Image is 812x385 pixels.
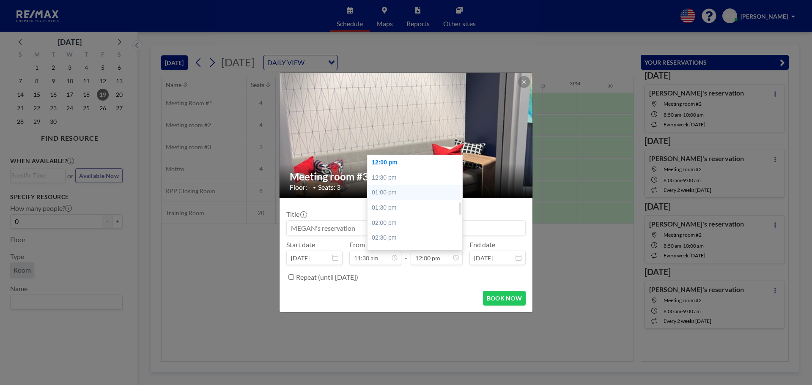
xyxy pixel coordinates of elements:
label: Start date [286,240,315,249]
div: 01:30 pm [368,200,466,216]
span: Seats: 3 [318,183,340,191]
label: Repeat (until [DATE]) [296,273,358,281]
div: 03:00 pm [368,246,466,261]
div: 02:00 pm [368,216,466,231]
span: Floor: - [290,183,311,191]
div: 02:30 pm [368,230,466,246]
label: Title [286,210,306,218]
div: 12:00 pm [368,155,466,170]
div: 01:00 pm [368,185,466,200]
span: • [313,184,316,191]
input: MEGAN's reservation [287,221,525,235]
h2: Meeting room #3 [290,170,523,183]
div: 12:30 pm [368,170,466,186]
span: - [405,243,407,262]
button: BOOK NOW [483,291,526,306]
label: From [349,240,365,249]
label: End date [469,240,495,249]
